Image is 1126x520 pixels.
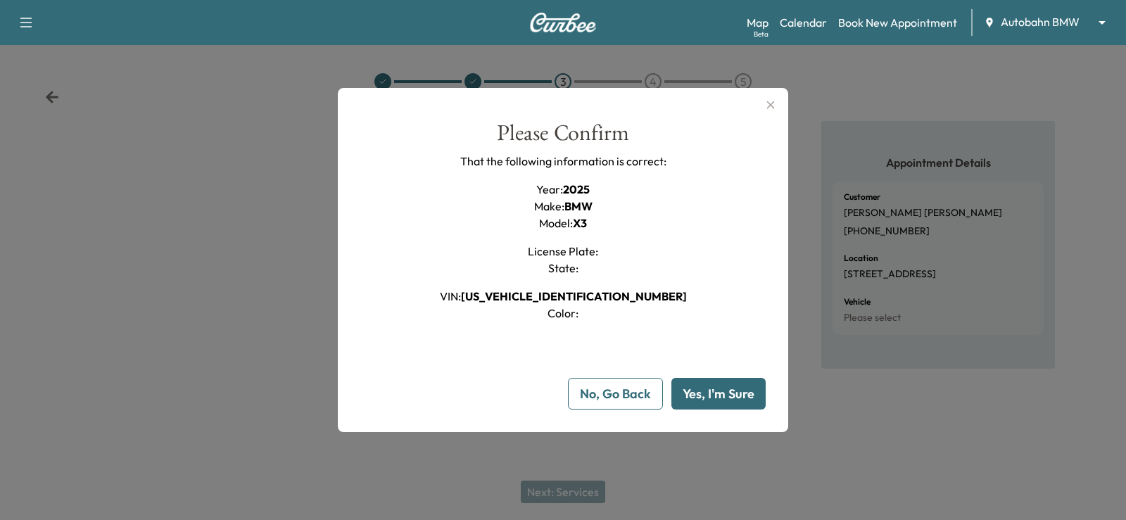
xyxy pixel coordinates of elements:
h1: License Plate : [528,243,598,260]
a: MapBeta [747,14,768,31]
a: Book New Appointment [838,14,957,31]
span: [US_VEHICLE_IDENTIFICATION_NUMBER] [461,289,687,303]
h1: Color : [548,305,578,322]
h1: Model : [539,215,587,232]
span: BMW [564,199,593,213]
h1: VIN : [440,288,687,305]
div: Beta [754,29,768,39]
h1: Make : [534,198,593,215]
img: Curbee Logo [529,13,597,32]
span: Autobahn BMW [1001,14,1080,30]
p: That the following information is correct: [460,153,666,170]
a: Calendar [780,14,827,31]
h1: Year : [536,181,590,198]
span: X3 [573,216,587,230]
span: 2025 [563,182,590,196]
button: No, Go Back [568,378,663,410]
h1: State : [548,260,578,277]
button: Yes, I'm Sure [671,378,766,410]
div: Please Confirm [497,122,629,153]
